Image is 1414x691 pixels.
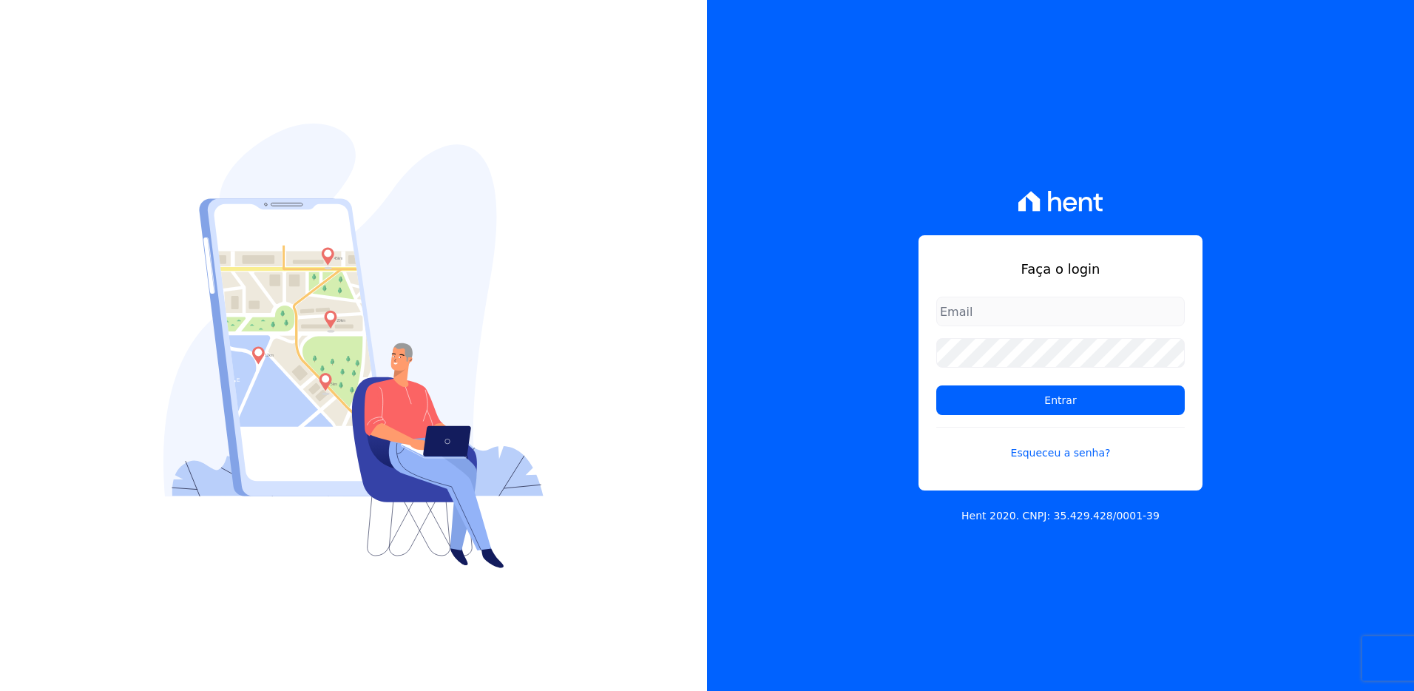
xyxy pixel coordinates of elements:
[961,508,1160,524] p: Hent 2020. CNPJ: 35.429.428/0001-39
[936,297,1185,326] input: Email
[936,427,1185,461] a: Esqueceu a senha?
[936,385,1185,415] input: Entrar
[936,259,1185,279] h1: Faça o login
[163,124,544,568] img: Login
